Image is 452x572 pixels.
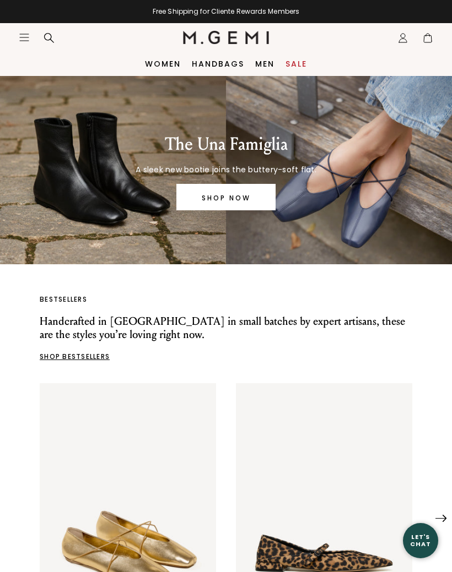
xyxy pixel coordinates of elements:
p: The Una Famiglia [136,133,316,155]
a: Men [255,59,275,68]
p: BESTSELLERS [40,295,412,304]
p: SHOP BESTSELLERS [40,352,412,361]
a: BESTSELLERS Handcrafted in [GEOGRAPHIC_DATA] in small batches by expert artisans, these are the s... [40,295,412,361]
button: Open site menu [19,32,30,43]
p: A sleek new bootie joins the buttery-soft flat. [136,164,316,175]
div: Let's Chat [403,533,438,547]
p: Handcrafted in [GEOGRAPHIC_DATA] in small batches by expert artisans, these are the styles you’re... [40,315,412,341]
a: SHOP NOW [176,184,276,210]
img: M.Gemi [183,31,270,44]
a: Women [145,59,181,68]
img: Next Arrow [435,515,446,522]
a: Handbags [192,59,244,68]
a: Sale [286,59,307,68]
